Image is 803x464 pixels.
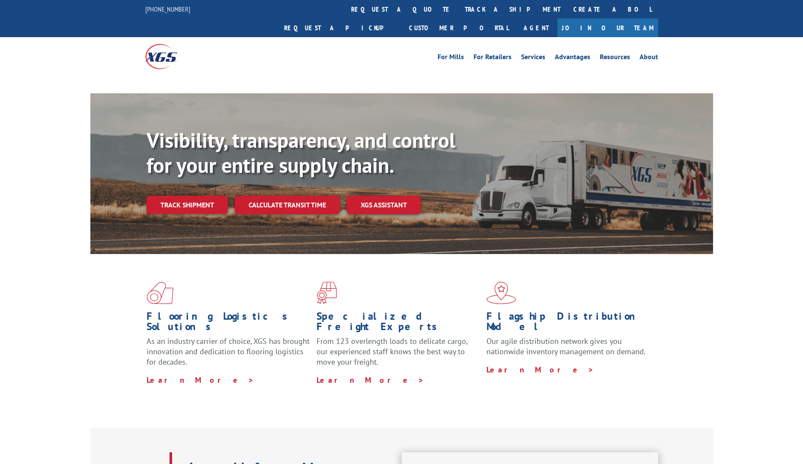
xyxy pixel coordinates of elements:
a: Services [521,54,545,63]
b: Visibility, transparency, and control for your entire supply chain. [147,127,455,178]
a: XGS ASSISTANT [347,196,421,214]
a: Customer Portal [403,19,515,37]
a: Agent [515,19,557,37]
a: About [640,54,658,63]
a: Request a pickup [278,19,403,37]
h1: Specialized Freight Experts [317,311,480,336]
a: For Mills [438,54,464,63]
span: As an industry carrier of choice, XGS has brought innovation and dedication to flooring logistics... [147,336,310,367]
a: Advantages [555,54,590,63]
img: xgs-icon-flagship-distribution-model-red [486,282,516,304]
a: Learn More > [486,365,594,375]
img: xgs-icon-total-supply-chain-intelligence-red [147,282,173,304]
a: For Retailers [473,54,512,63]
a: Calculate transit time [235,196,340,214]
a: [PHONE_NUMBER] [145,5,190,13]
a: Learn More > [317,375,424,385]
img: xgs-icon-focused-on-flooring-red [317,282,337,304]
h1: Flooring Logistics Solutions [147,311,310,336]
a: Track shipment [147,196,228,214]
p: From 123 overlength loads to delicate cargo, our experienced staff knows the best way to move you... [317,336,480,375]
h1: Flagship Distribution Model [486,311,650,336]
span: Our agile distribution network gives you nationwide inventory management on demand. [486,336,646,356]
a: Resources [600,54,630,63]
a: Learn More > [147,375,254,385]
a: Join Our Team [557,19,658,37]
